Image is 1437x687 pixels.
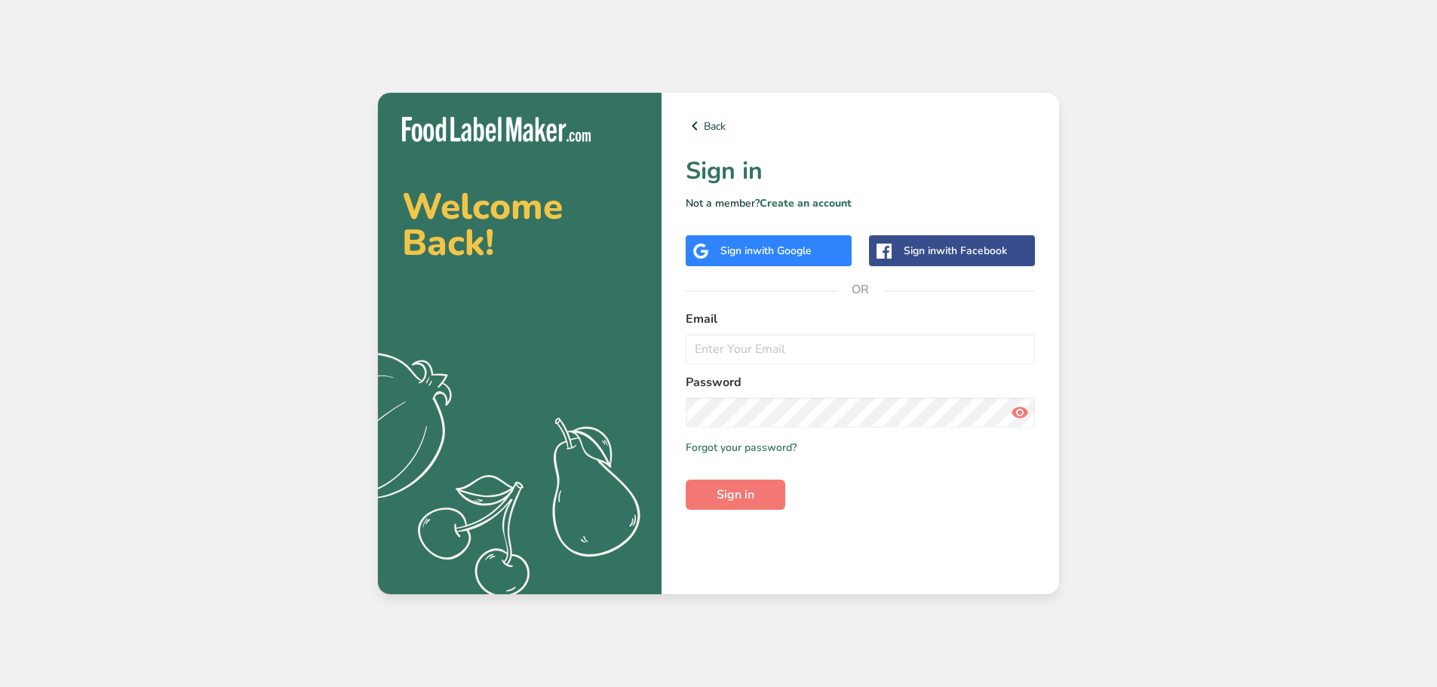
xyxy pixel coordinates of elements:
[686,195,1035,211] p: Not a member?
[686,373,1035,391] label: Password
[686,310,1035,328] label: Email
[936,244,1007,258] span: with Facebook
[686,334,1035,364] input: Enter Your Email
[686,117,1035,135] a: Back
[753,244,812,258] span: with Google
[838,267,883,312] span: OR
[720,243,812,259] div: Sign in
[402,117,591,142] img: Food Label Maker
[686,480,785,510] button: Sign in
[717,486,754,504] span: Sign in
[686,440,797,455] a: Forgot your password?
[402,189,637,261] h2: Welcome Back!
[686,153,1035,189] h1: Sign in
[904,243,1007,259] div: Sign in
[760,196,852,210] a: Create an account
